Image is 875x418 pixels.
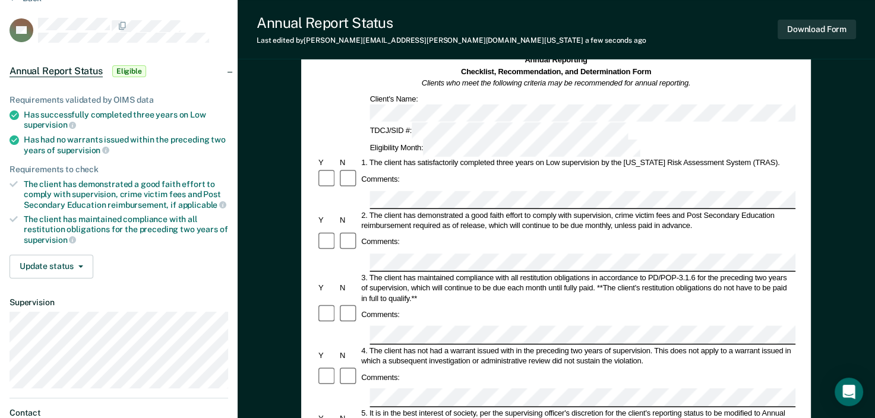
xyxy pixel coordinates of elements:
span: Eligible [112,65,146,77]
div: N [338,350,359,360]
div: Open Intercom Messenger [835,378,863,406]
span: a few seconds ago [585,36,646,45]
span: supervision [57,145,109,155]
dt: Supervision [10,297,228,308]
div: Has successfully completed three years on Low [24,110,228,130]
dt: Contact [10,408,228,418]
div: N [338,215,359,225]
div: Has had no warrants issued within the preceding two years of [24,135,228,155]
div: Eligibility Month: [368,140,642,157]
div: 3. The client has maintained compliance with all restitution obligations in accordance to PD/POP-... [360,273,796,303]
div: Comments: [360,372,402,382]
div: Y [317,215,338,225]
div: N [338,283,359,293]
span: Annual Report Status [10,65,103,77]
button: Update status [10,255,93,278]
div: Requirements to check [10,164,228,175]
span: supervision [24,120,76,129]
div: Annual Report Status [257,14,646,31]
strong: Annual Reporting [525,56,587,64]
div: 4. The client has not had a warrant issued with in the preceding two years of supervision. This d... [360,345,796,366]
div: Last edited by [PERSON_NAME][EMAIL_ADDRESS][PERSON_NAME][DOMAIN_NAME][US_STATE] [257,36,646,45]
em: Clients who meet the following criteria may be recommended for annual reporting. [422,79,691,87]
div: 2. The client has demonstrated a good faith effort to comply with supervision, crime victim fees ... [360,210,796,231]
strong: Checklist, Recommendation, and Determination Form [461,67,651,75]
button: Download Form [778,20,856,39]
div: Y [317,283,338,293]
div: Requirements validated by OIMS data [10,95,228,105]
div: Comments: [360,174,402,184]
div: 1. The client has satisfactorily completed three years on Low supervision by the [US_STATE] Risk ... [360,158,796,168]
div: Y [317,158,338,168]
div: N [338,158,359,168]
div: The client has maintained compliance with all restitution obligations for the preceding two years of [24,214,228,245]
div: The client has demonstrated a good faith effort to comply with supervision, crime victim fees and... [24,179,228,210]
div: Comments: [360,237,402,247]
div: Comments: [360,309,402,319]
div: Y [317,350,338,360]
span: applicable [178,200,226,210]
div: TDCJ/SID #: [368,122,630,140]
span: supervision [24,235,76,245]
